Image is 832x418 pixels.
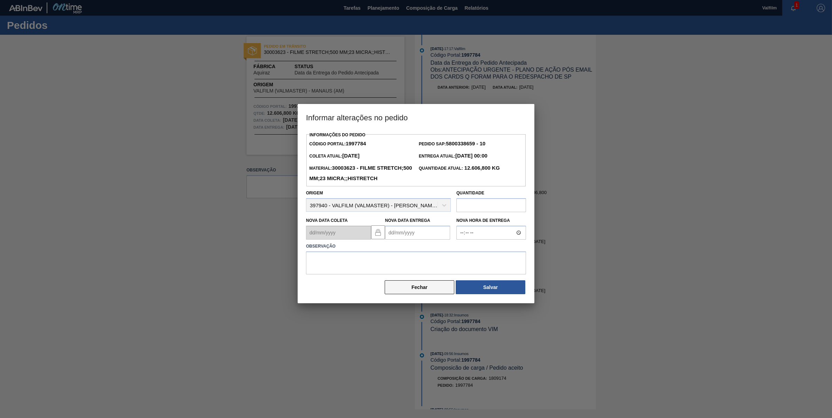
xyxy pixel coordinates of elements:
[309,154,359,159] span: Coleta Atual:
[346,140,366,146] strong: 1997784
[342,153,360,159] strong: [DATE]
[374,228,382,236] img: locked
[309,166,412,181] span: Material:
[298,104,534,130] h3: Informar alterações no pedido
[306,226,371,240] input: dd/mm/yyyy
[385,218,430,223] label: Nova Data Entrega
[371,225,385,239] button: locked
[456,280,525,294] button: Salvar
[455,153,487,159] strong: [DATE] 00:00
[306,241,526,251] label: Observação
[385,280,454,294] button: Fechar
[309,132,366,137] label: Informações do Pedido
[446,140,485,146] strong: 5800338659 - 10
[419,154,487,159] span: Entrega Atual:
[306,191,323,195] label: Origem
[385,226,450,240] input: dd/mm/yyyy
[419,142,485,146] span: Pedido SAP:
[463,165,500,171] strong: 12.606,800 KG
[309,142,366,146] span: Código Portal:
[456,216,526,226] label: Nova Hora de Entrega
[309,165,412,181] strong: 30003623 - FILME STRETCH;500 MM;23 MICRA;;HISTRETCH
[306,218,348,223] label: Nova Data Coleta
[419,166,500,171] span: Quantidade Atual:
[456,191,484,195] label: Quantidade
